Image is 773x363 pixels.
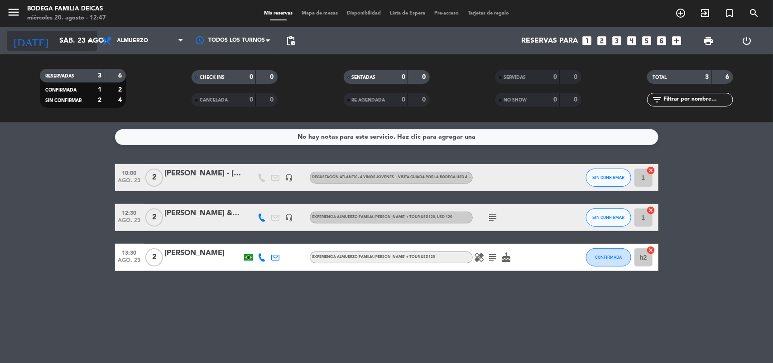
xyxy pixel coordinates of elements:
i: cancel [647,246,656,255]
strong: 0 [402,74,405,80]
strong: 6 [726,74,731,80]
span: 10:00 [118,167,141,178]
i: looks_6 [656,35,668,47]
div: [PERSON_NAME] & Vic [165,208,242,219]
span: ago. 23 [118,218,141,228]
strong: 0 [574,74,579,80]
span: CONFIRMADA [45,88,77,92]
div: [PERSON_NAME] - [PERSON_NAME] [165,168,242,179]
i: arrow_drop_down [84,35,95,46]
span: ago. 23 [118,257,141,268]
span: SERVIDAS [504,75,526,80]
span: Mis reservas [259,11,297,16]
i: looks_two [596,35,608,47]
span: 13:30 [118,247,141,257]
span: RE AGENDADA [352,98,385,102]
span: SIN CONFIRMAR [45,98,82,103]
i: turned_in_not [724,8,735,19]
button: menu [7,5,20,22]
i: power_settings_new [741,35,752,46]
i: [DATE] [7,31,55,51]
i: subject [488,212,499,223]
span: pending_actions [285,35,296,46]
i: looks_one [581,35,593,47]
strong: 0 [422,74,427,80]
i: menu [7,5,20,19]
strong: 4 [118,97,124,103]
strong: 0 [553,74,557,80]
span: CHECK INS [200,75,225,80]
i: looks_3 [611,35,623,47]
span: 12:30 [118,207,141,218]
button: SIN CONFIRMAR [586,208,631,227]
span: Reservas para [522,37,578,45]
span: CANCELADA [200,98,228,102]
strong: 6 [118,73,124,79]
span: Tarjetas de regalo [463,11,514,16]
span: SIN CONFIRMAR [592,175,624,180]
i: cake [501,252,512,263]
i: exit_to_app [700,8,711,19]
span: SIN CONFIRMAR [592,215,624,220]
div: LOG OUT [728,27,766,54]
strong: 2 [98,97,101,103]
strong: 3 [706,74,709,80]
i: healing [474,252,485,263]
span: Disponibilidad [342,11,385,16]
strong: 0 [402,97,405,103]
span: Pre-acceso [430,11,463,16]
div: Bodega Familia Deicas [27,5,106,14]
button: CONFIRMADA [586,248,631,266]
span: print [703,35,714,46]
span: 2 [145,169,163,187]
span: Almuerzo [117,38,148,44]
span: Lista de Espera [385,11,430,16]
input: Filtrar por nombre... [663,95,733,105]
i: cancel [647,206,656,215]
button: SIN CONFIRMAR [586,169,631,187]
strong: 0 [574,97,579,103]
i: headset_mic [285,213,293,222]
span: Mapa de mesas [297,11,342,16]
span: EXPERIENCIA ALMUERZO FAMILIA [PERSON_NAME] + TOUR USD120 [312,215,453,219]
span: RESERVADAS [45,74,74,78]
strong: 0 [270,97,276,103]
strong: 0 [250,74,253,80]
div: No hay notas para este servicio. Haz clic para agregar una [298,132,475,142]
span: EXPERIENCIA ALMUERZO FAMILIA [PERSON_NAME] + TOUR USD120 [312,255,436,259]
strong: 0 [553,97,557,103]
i: subject [488,252,499,263]
strong: 2 [118,87,124,93]
div: [PERSON_NAME] [165,247,242,259]
span: TOTAL [653,75,667,80]
i: search [749,8,759,19]
span: , USD 120 [436,215,453,219]
div: miércoles 20. agosto - 12:47 [27,14,106,23]
i: cancel [647,166,656,175]
span: 2 [145,208,163,227]
span: 2 [145,248,163,266]
strong: 0 [422,97,427,103]
strong: 3 [98,73,101,79]
i: headset_mic [285,174,293,182]
span: NO SHOW [504,98,527,102]
i: add_box [671,35,683,47]
strong: 0 [270,74,276,80]
span: SENTADAS [352,75,376,80]
span: ago. 23 [118,178,141,188]
span: CONFIRMADA [595,255,622,260]
i: filter_list [652,94,663,105]
i: add_circle_outline [675,8,686,19]
strong: 0 [250,97,253,103]
i: looks_4 [626,35,638,47]
i: looks_5 [641,35,653,47]
strong: 1 [98,87,101,93]
span: Degustación atlantic - 4 Vinos jovenes + visita guiada por la bodega USD 40 [312,175,485,179]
